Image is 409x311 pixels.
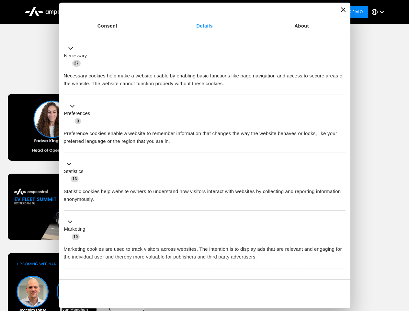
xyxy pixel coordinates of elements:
button: Marketing (10) [64,218,89,241]
a: Details [156,17,253,35]
label: Marketing [64,225,85,233]
span: 13 [71,176,79,182]
a: Consent [59,17,156,35]
button: Statistics (13) [64,160,87,183]
span: 27 [72,60,81,66]
div: Necessary cookies help make a website usable by enabling basic functions like page navigation and... [64,67,346,87]
a: About [253,17,350,35]
label: Statistics [64,168,84,175]
button: Necessary (27) [64,44,91,67]
label: Necessary [64,52,87,60]
div: Marketing cookies are used to track visitors across websites. The intention is to display ads tha... [64,240,346,261]
label: Preferences [64,110,90,117]
div: Statistic cookies help website owners to understand how visitors interact with websites by collec... [64,183,346,203]
span: 3 [75,118,81,124]
h1: Upcoming Webinars [8,65,402,81]
div: Preference cookies enable a website to remember information that changes the way the website beha... [64,125,346,145]
span: 2 [107,277,113,283]
span: 10 [72,234,80,240]
button: Okay [252,284,345,303]
button: Preferences (3) [64,102,94,125]
button: Close banner [341,7,346,12]
button: Unclassified (2) [64,276,117,284]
